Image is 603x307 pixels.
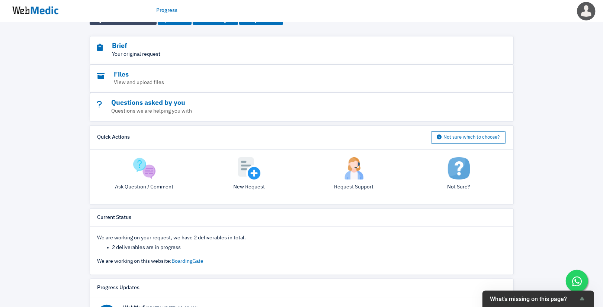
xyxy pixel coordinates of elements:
h6: Current Status [97,214,132,221]
button: Show survey - What's missing on this page? [490,294,587,303]
h6: Quick Actions [97,134,130,141]
p: Your original request [97,51,465,58]
span: What's missing on this page? [490,295,578,303]
h6: Progress Updates [97,285,140,291]
button: Not sure which to choose? [431,131,506,144]
li: 2 deliverables are in progress [112,244,506,252]
p: Request Support [307,183,401,191]
p: Not Sure? [412,183,506,191]
p: We are working on your request, we have 2 deliverables in total. [97,234,506,242]
a: BoardingGate [172,259,204,264]
p: View and upload files [97,79,465,87]
img: add.png [238,157,260,180]
p: Questions we are helping you with [97,107,465,115]
img: question.png [133,157,155,180]
h3: Files [97,71,465,79]
p: New Request [202,183,296,191]
img: support.png [343,157,365,180]
h3: Questions asked by you [97,99,465,107]
h3: Brief [97,42,465,51]
a: Progress [157,7,178,14]
p: Ask Question / Comment [97,183,191,191]
img: not-sure.png [448,157,470,180]
p: We are working on this website: [97,258,506,265]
